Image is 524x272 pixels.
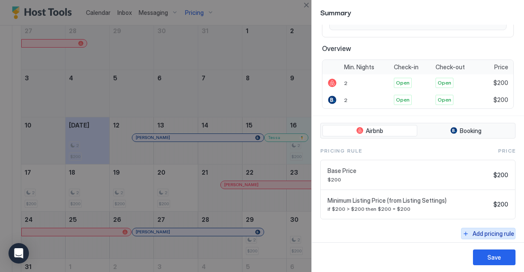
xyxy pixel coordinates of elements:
span: Minimum Listing Price (from Listing Settings) [327,197,490,204]
span: Check-out [436,63,465,71]
span: $200 [327,176,490,183]
span: Summary [320,7,515,17]
span: $200 [493,201,508,208]
div: tab-group [320,123,515,139]
span: 2 [344,80,347,86]
span: Open [438,79,451,87]
span: $200 [493,96,508,104]
span: if $200 > $200 then $200 = $200 [327,206,490,212]
button: Airbnb [322,125,417,137]
span: Min. Nights [344,63,374,71]
span: Booking [460,127,481,135]
div: Open Intercom Messenger [9,243,29,263]
button: Save [473,249,515,265]
button: Booking [419,125,514,137]
span: $200 [493,79,508,87]
div: Save [487,253,501,262]
span: Open [396,96,410,104]
span: Pricing Rule [320,147,362,155]
button: Add pricing rule [461,228,515,239]
span: Airbnb [366,127,383,135]
span: Overview [322,44,514,53]
span: Price [498,147,515,155]
span: Open [438,96,451,104]
span: Open [396,79,410,87]
div: Add pricing rule [473,229,514,238]
span: Base Price [327,167,490,175]
span: $200 [493,171,508,179]
span: Price [494,63,508,71]
span: Check-in [394,63,419,71]
span: 2 [344,97,347,103]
